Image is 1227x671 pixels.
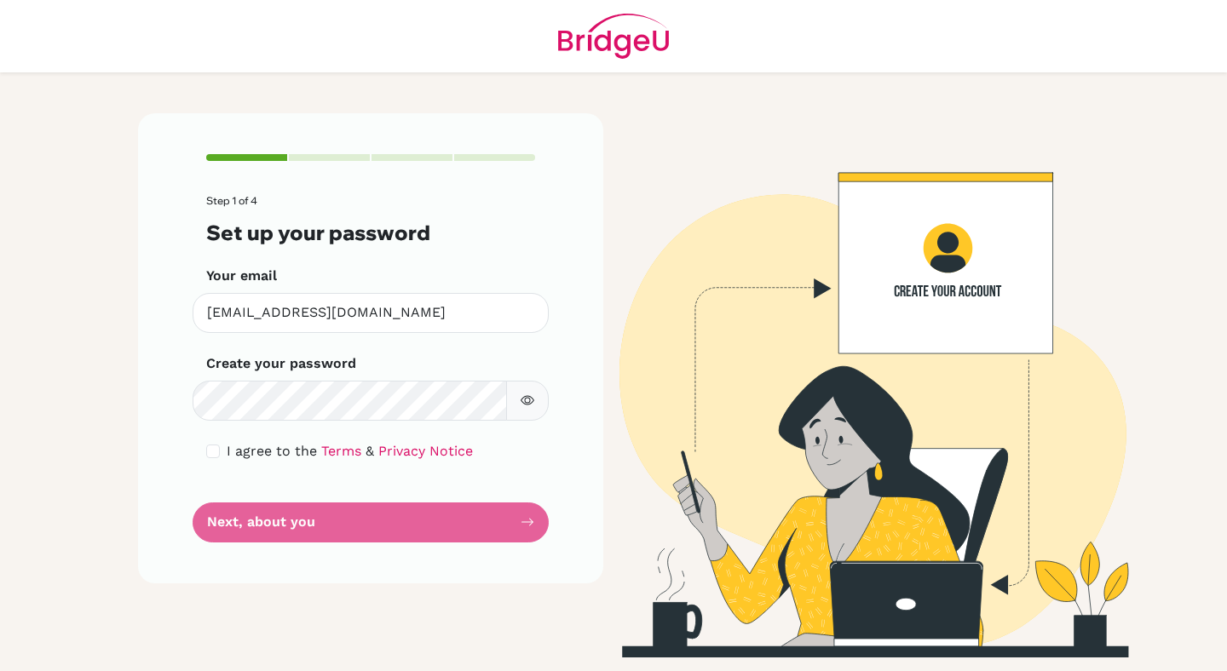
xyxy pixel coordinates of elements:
span: & [366,443,374,459]
input: Insert your email* [193,293,549,333]
label: Create your password [206,353,356,374]
span: Step 1 of 4 [206,194,257,207]
a: Privacy Notice [378,443,473,459]
a: Terms [321,443,361,459]
h3: Set up your password [206,221,535,245]
label: Your email [206,266,277,286]
span: I agree to the [227,443,317,459]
